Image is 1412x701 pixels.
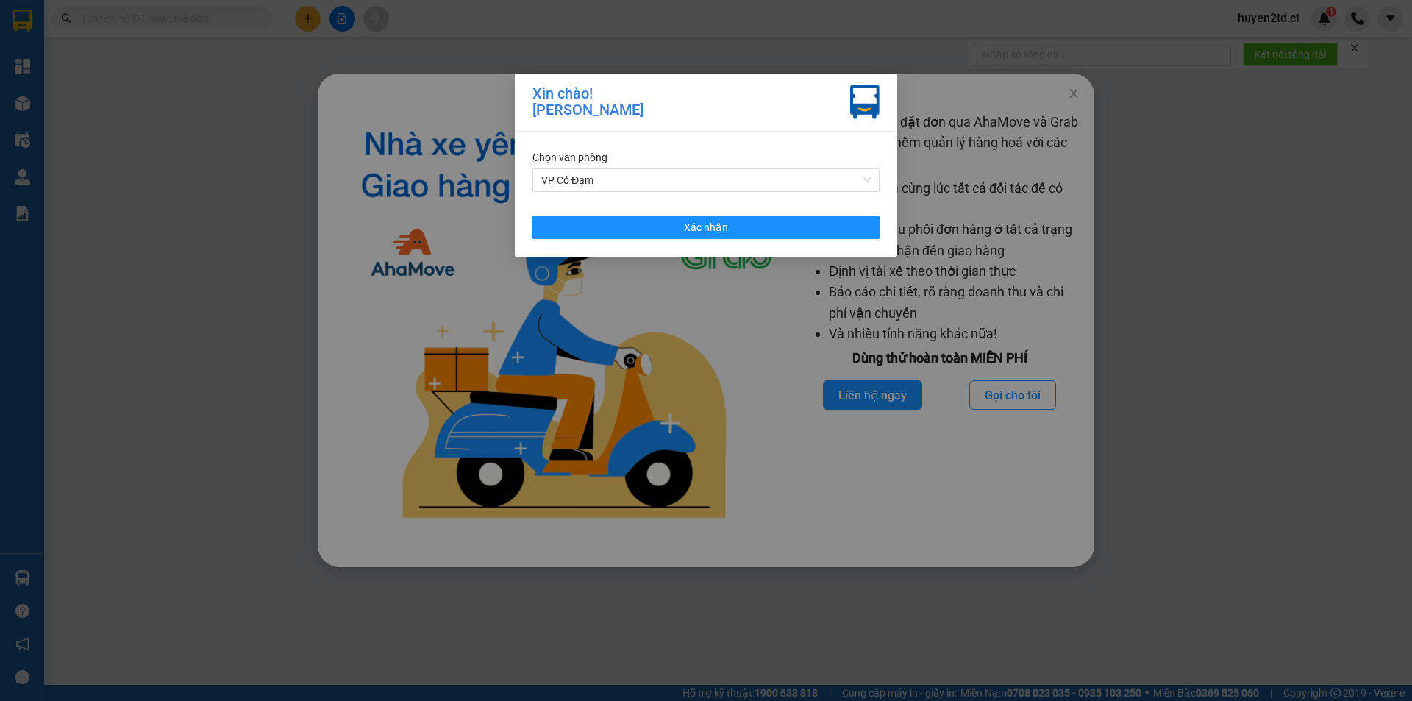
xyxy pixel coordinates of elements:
span: VP Cổ Đạm [541,169,871,191]
div: Xin chào! [PERSON_NAME] [532,85,643,119]
img: vxr-icon [850,85,880,119]
button: Xác nhận [532,216,880,239]
span: Xác nhận [684,219,728,235]
div: Chọn văn phòng [532,149,880,166]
